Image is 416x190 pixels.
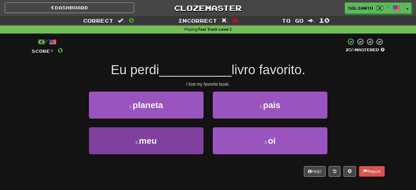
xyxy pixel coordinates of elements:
span: livro favorito. [231,62,305,77]
div: I lost my favorite book. [32,81,385,87]
span: meu [139,136,157,146]
span: / [387,5,390,9]
button: 4.oi [213,127,327,154]
a: Soliantu / [345,2,404,14]
span: Correct [83,17,113,24]
a: Dashboard [5,2,134,13]
div: / [32,38,63,46]
span: 0 [58,46,63,54]
small: 4 . [264,140,268,145]
span: : [118,18,125,23]
button: 3.meu [89,127,204,154]
span: Score: [32,48,54,54]
span: Incorrect [178,17,217,24]
div: Mastered [346,47,385,53]
span: 0 [129,16,134,24]
button: Help! [304,166,326,177]
span: To go [282,17,304,24]
small: 2 . [260,104,263,109]
a: Clozemaster [143,2,273,13]
small: 3 . [135,140,139,145]
small: 1 . [129,104,133,109]
span: Eu perdi [111,62,159,77]
span: 10 [319,16,330,24]
strong: Fast Track Level 1 [198,27,232,32]
span: 0 [233,16,238,24]
button: Round history (alt+y) [329,166,340,177]
span: planeta [133,100,163,110]
span: oi [268,136,276,146]
button: Report [359,166,384,177]
span: 25 % [346,47,355,52]
span: __________ [159,62,232,77]
span: : [308,18,315,23]
span: Soliantu [348,5,373,11]
button: 2.pais [213,92,327,119]
span: : [221,18,228,23]
span: pais [263,100,280,110]
button: 1.planeta [89,92,204,119]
